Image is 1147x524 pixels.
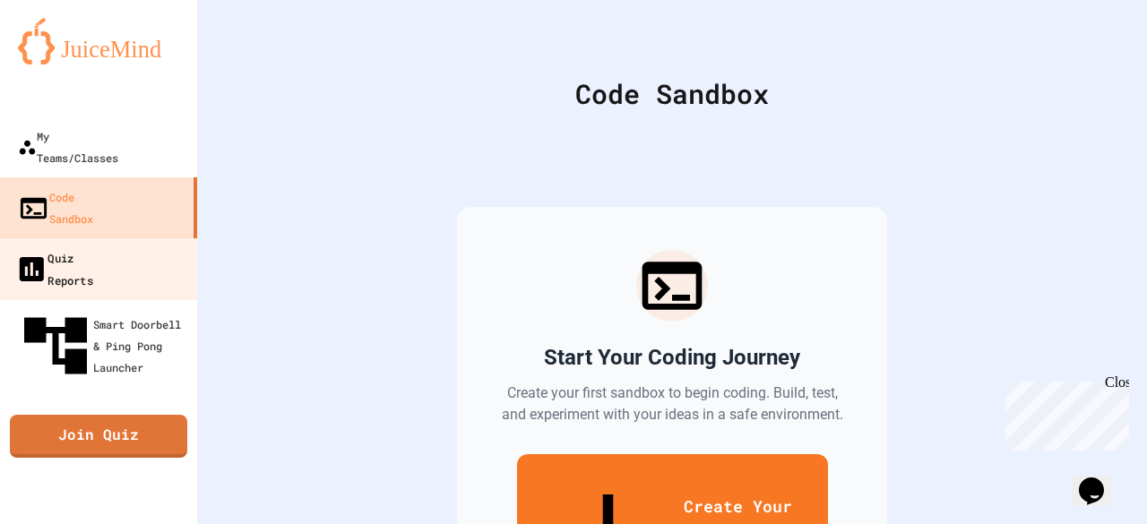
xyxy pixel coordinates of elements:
[18,186,93,229] div: Code Sandbox
[998,374,1129,451] iframe: chat widget
[544,343,800,372] h2: Start Your Coding Journey
[10,415,187,458] a: Join Quiz
[18,18,179,64] img: logo-orange.svg
[7,7,124,114] div: Chat with us now!Close
[500,382,844,425] p: Create your first sandbox to begin coding. Build, test, and experiment with your ideas in a safe ...
[242,73,1102,114] div: Code Sandbox
[18,308,190,383] div: Smart Doorbell & Ping Pong Launcher
[18,125,118,168] div: My Teams/Classes
[1072,452,1129,506] iframe: chat widget
[15,246,93,290] div: Quiz Reports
